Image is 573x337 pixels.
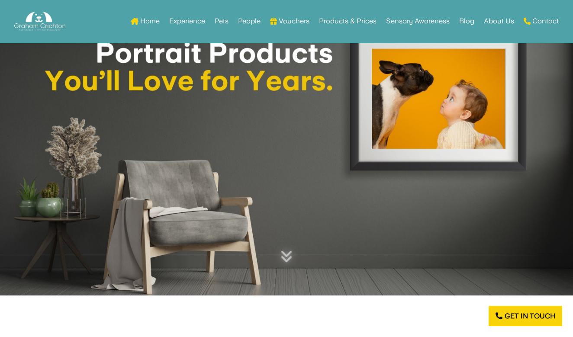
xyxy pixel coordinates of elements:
a: Contact [524,4,559,38]
a: Home [131,4,160,38]
a: Experience [169,4,205,38]
a: Vouchers [270,4,309,38]
a: People [238,4,261,38]
a: Products & Prices [319,4,377,38]
a: Pets [215,4,229,38]
a: About Us [484,4,514,38]
a: Sensory Awareness [386,4,450,38]
img: Graham Crichton Photography Logo - Graham Crichton - Belfast Family & Pet Photography Studio [14,10,65,33]
a: Blog [459,4,474,38]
